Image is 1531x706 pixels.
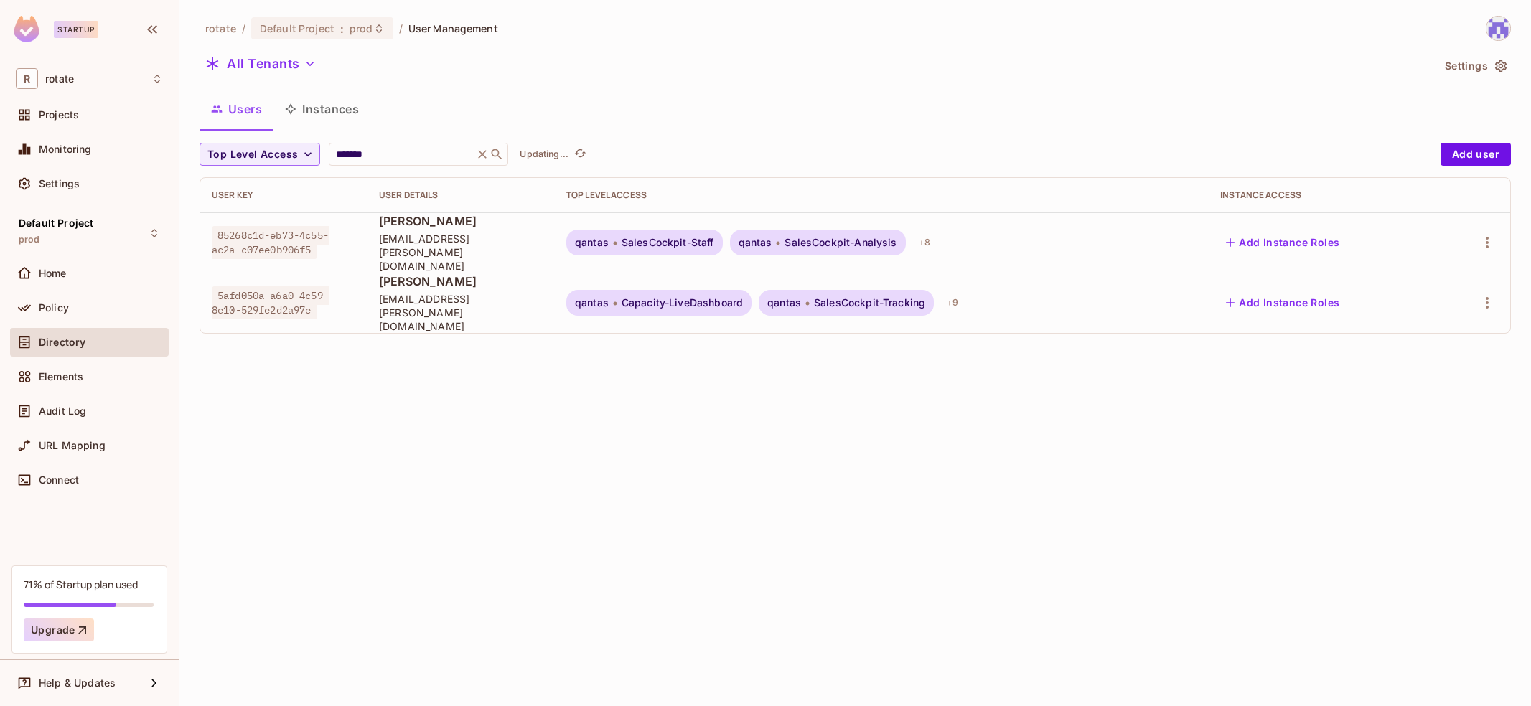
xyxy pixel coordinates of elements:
span: prod [350,22,373,35]
button: refresh [571,146,589,163]
span: Projects [39,109,79,121]
button: Users [200,91,273,127]
button: Add Instance Roles [1220,231,1345,254]
span: 85268c1d-eb73-4c55-ac2a-c07ee0b906f5 [212,226,329,259]
span: the active workspace [205,22,236,35]
span: Default Project [260,22,334,35]
div: 71% of Startup plan used [24,578,138,591]
button: Add Instance Roles [1220,291,1345,314]
span: : [340,23,345,34]
span: Top Level Access [207,146,298,164]
span: Connect [39,474,79,486]
span: Policy [39,302,69,314]
button: Upgrade [24,618,94,641]
span: SalesCockpit-Tracking [814,297,925,309]
p: Updating... [520,149,568,160]
span: Audit Log [39,405,86,417]
span: User Management [408,22,498,35]
span: [EMAIL_ADDRESS][PERSON_NAME][DOMAIN_NAME] [379,292,543,333]
img: yoongjia@letsrotate.com [1486,17,1510,40]
div: Startup [54,21,98,38]
button: Settings [1439,55,1511,77]
span: Default Project [19,217,93,229]
span: Click to refresh data [568,146,589,163]
li: / [399,22,403,35]
div: Instance Access [1220,189,1427,201]
span: qantas [575,237,609,248]
span: [EMAIL_ADDRESS][PERSON_NAME][DOMAIN_NAME] [379,232,543,273]
button: Add user [1441,143,1511,166]
span: SalesCockpit-Analysis [785,237,896,248]
span: qantas [739,237,772,248]
span: refresh [574,147,586,161]
li: / [242,22,245,35]
span: Workspace: rotate [45,73,74,85]
span: Capacity-LiveDashboard [622,297,743,309]
span: Settings [39,178,80,189]
img: SReyMgAAAABJRU5ErkJggg== [14,16,39,42]
button: All Tenants [200,52,322,75]
span: Help & Updates [39,677,116,689]
span: qantas [575,297,609,309]
span: qantas [767,297,801,309]
span: [PERSON_NAME] [379,273,543,289]
button: Instances [273,91,370,127]
div: Top Level Access [566,189,1197,201]
span: Home [39,268,67,279]
span: [PERSON_NAME] [379,213,543,229]
div: User Key [212,189,356,201]
span: URL Mapping [39,440,106,451]
button: Top Level Access [200,143,320,166]
span: R [16,68,38,89]
div: + 9 [941,291,964,314]
span: Elements [39,371,83,382]
span: SalesCockpit-Staff [622,237,714,248]
div: User Details [379,189,543,201]
div: + 8 [913,231,936,254]
span: 5afd050a-a6a0-4c59-8e10-529fe2d2a97e [212,286,329,319]
span: Monitoring [39,143,92,155]
span: Directory [39,336,85,348]
span: prod [19,234,40,245]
